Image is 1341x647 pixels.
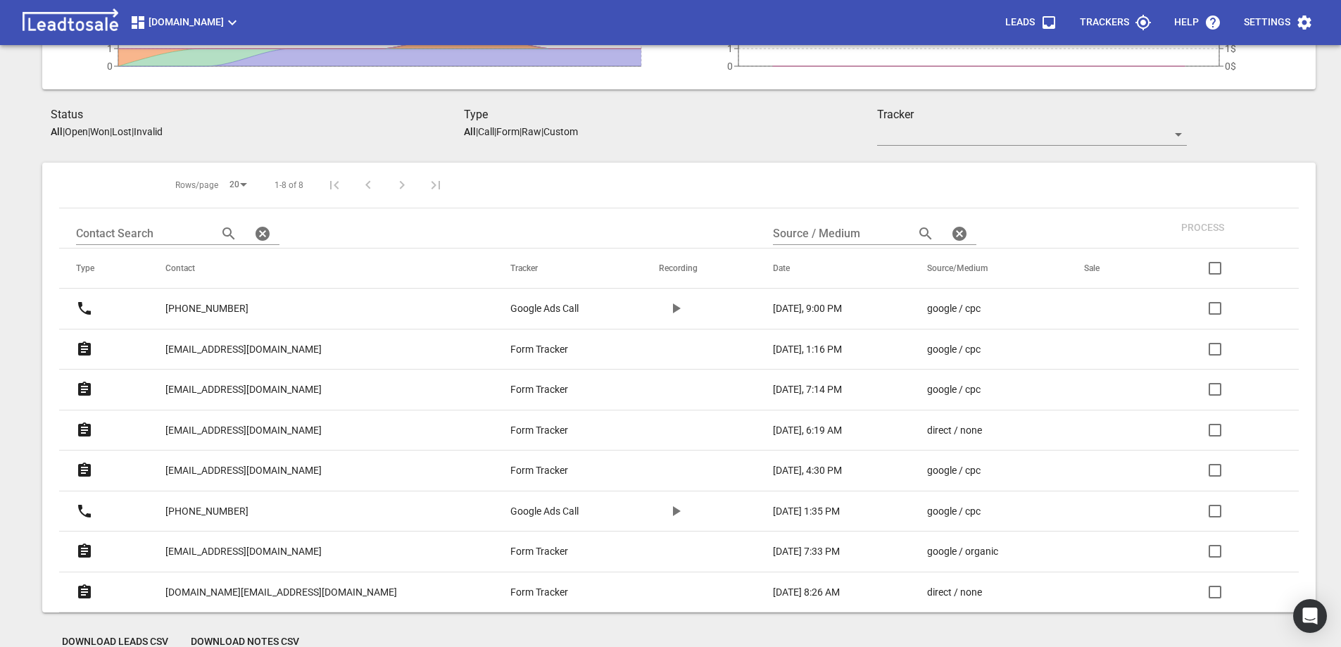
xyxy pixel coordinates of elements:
p: Won [90,126,110,137]
p: Form Tracker [510,544,568,559]
a: [DATE], 9:00 PM [773,301,871,316]
svg: Form [76,584,93,601]
a: [DATE] 1:35 PM [773,504,871,519]
p: Form Tracker [510,382,568,397]
p: Form [496,126,520,137]
p: direct / none [927,423,982,438]
a: google / cpc [927,463,1028,478]
p: [DATE], 1:16 PM [773,342,842,357]
th: Contact [149,249,493,289]
tspan: 0 [107,61,113,72]
p: [DATE] 1:35 PM [773,504,840,519]
p: google / cpc [927,504,981,519]
p: [EMAIL_ADDRESS][DOMAIN_NAME] [165,423,322,438]
div: 20 [224,175,252,194]
a: direct / none [927,585,1028,600]
span: | [494,126,496,137]
span: | [520,126,522,137]
p: Open [65,126,88,137]
p: google / cpc [927,382,981,397]
p: [DATE], 6:19 AM [773,423,842,438]
div: Open Intercom Messenger [1293,599,1327,633]
p: [DATE], 9:00 PM [773,301,842,316]
p: [EMAIL_ADDRESS][DOMAIN_NAME] [165,463,322,478]
p: Form Tracker [510,463,568,478]
a: Google Ads Call [510,301,603,316]
a: [DATE], 6:19 AM [773,423,871,438]
p: Raw [522,126,541,137]
p: Trackers [1080,15,1129,30]
a: google / cpc [927,382,1028,397]
th: Tracker [493,249,643,289]
a: Form Tracker [510,544,603,559]
a: Form Tracker [510,423,603,438]
svg: Call [76,503,93,520]
a: [EMAIL_ADDRESS][DOMAIN_NAME] [165,332,322,367]
a: [EMAIL_ADDRESS][DOMAIN_NAME] [165,453,322,488]
span: [DOMAIN_NAME] [130,14,241,31]
aside: All [51,126,63,137]
span: | [132,126,134,137]
a: google / organic [927,544,1028,559]
p: [DATE], 4:30 PM [773,463,842,478]
span: | [476,126,478,137]
a: Form Tracker [510,585,603,600]
a: Form Tracker [510,342,603,357]
p: [DOMAIN_NAME][EMAIL_ADDRESS][DOMAIN_NAME] [165,585,397,600]
p: [DATE] 7:33 PM [773,544,840,559]
tspan: 1 [727,43,733,54]
th: Sale [1067,249,1153,289]
a: Form Tracker [510,463,603,478]
p: google / cpc [927,342,981,357]
a: google / cpc [927,342,1028,357]
a: [DATE] 7:33 PM [773,544,871,559]
p: Invalid [134,126,163,137]
span: | [88,126,90,137]
a: [DATE], 4:30 PM [773,463,871,478]
p: [PHONE_NUMBER] [165,301,248,316]
p: direct / none [927,585,982,600]
svg: Form [76,422,93,439]
p: Call [478,126,494,137]
svg: Form [76,462,93,479]
span: | [541,126,543,137]
tspan: 0 [727,61,733,72]
p: google / cpc [927,463,981,478]
svg: Form [76,543,93,560]
a: [EMAIL_ADDRESS][DOMAIN_NAME] [165,372,322,407]
a: [DATE], 7:14 PM [773,382,871,397]
a: Google Ads Call [510,504,603,519]
a: google / cpc [927,504,1028,519]
p: Custom [543,126,578,137]
h3: Tracker [877,106,1187,123]
a: [DATE] 8:26 AM [773,585,871,600]
p: Google Ads Call [510,301,579,316]
span: | [110,126,112,137]
a: [PHONE_NUMBER] [165,291,248,326]
p: Help [1174,15,1199,30]
p: [PHONE_NUMBER] [165,504,248,519]
svg: Form [76,381,93,398]
span: Rows/page [175,180,218,191]
p: [EMAIL_ADDRESS][DOMAIN_NAME] [165,342,322,357]
h3: Type [464,106,877,123]
th: Recording [642,249,756,289]
th: Type [59,249,149,289]
p: [EMAIL_ADDRESS][DOMAIN_NAME] [165,382,322,397]
span: 1-8 of 8 [275,180,303,191]
p: Leads [1005,15,1035,30]
p: Lost [112,126,132,137]
a: direct / none [927,423,1028,438]
a: google / cpc [927,301,1028,316]
th: Date [756,249,910,289]
a: Form Tracker [510,382,603,397]
span: | [63,126,65,137]
h3: Status [51,106,464,123]
tspan: 1$ [1225,43,1236,54]
p: google / cpc [927,301,981,316]
p: Settings [1244,15,1290,30]
p: [EMAIL_ADDRESS][DOMAIN_NAME] [165,544,322,559]
a: [EMAIL_ADDRESS][DOMAIN_NAME] [165,534,322,569]
p: [DATE], 7:14 PM [773,382,842,397]
a: [PHONE_NUMBER] [165,494,248,529]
